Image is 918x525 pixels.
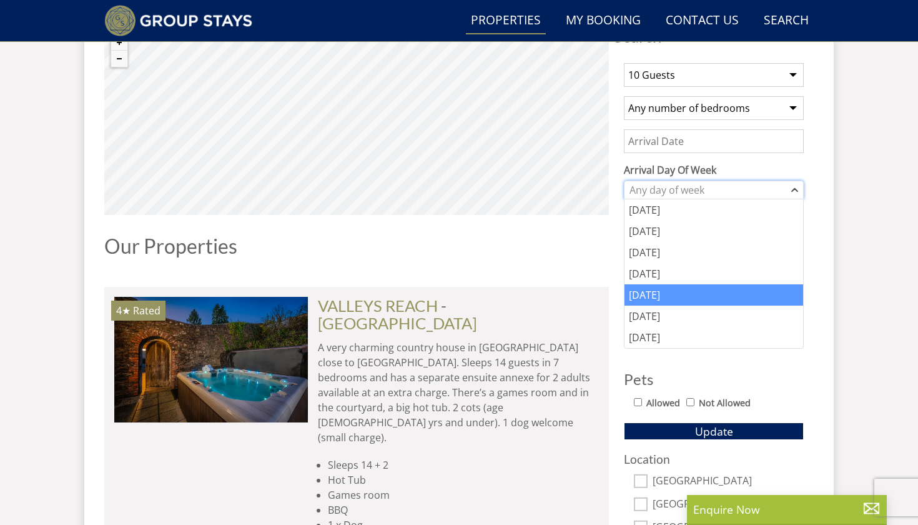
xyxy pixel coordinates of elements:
[111,51,127,67] button: Zoom out
[624,422,804,440] button: Update
[111,34,127,51] button: Zoom in
[318,296,438,315] a: VALLEYS REACH
[624,221,803,242] div: [DATE]
[318,296,477,332] span: -
[624,371,804,387] h3: Pets
[624,263,803,284] div: [DATE]
[699,396,751,410] label: Not Allowed
[561,7,646,35] a: My Booking
[328,502,599,517] li: BBQ
[695,424,733,439] span: Update
[624,199,803,221] div: [DATE]
[114,297,308,422] img: valleys_reach_somerset_accommodation_vacation_home_sleeps_12.original.jpg
[624,129,804,153] input: Arrival Date
[646,396,680,410] label: Allowed
[624,284,803,306] div: [DATE]
[653,475,804,489] label: [GEOGRAPHIC_DATA]
[328,487,599,502] li: Games room
[624,242,803,263] div: [DATE]
[318,314,477,332] a: [GEOGRAPHIC_DATA]
[614,27,814,45] span: Search
[624,181,804,199] div: Combobox
[116,304,131,317] span: VALLEYS REACH has a 4 star rating under the Quality in Tourism Scheme
[759,7,814,35] a: Search
[328,457,599,472] li: Sleeps 14 + 2
[626,183,788,197] div: Any day of week
[653,498,804,512] label: [GEOGRAPHIC_DATA]
[624,162,804,177] label: Arrival Day Of Week
[693,501,881,517] p: Enquire Now
[466,7,546,35] a: Properties
[133,304,160,317] span: Rated
[328,472,599,487] li: Hot Tub
[104,5,252,36] img: Group Stays
[104,27,609,215] canvas: Map
[114,297,308,422] a: 4★ Rated
[624,327,803,348] div: [DATE]
[661,7,744,35] a: Contact Us
[104,235,609,257] h1: Our Properties
[624,452,804,466] h3: Location
[318,340,599,445] p: A very charming country house in [GEOGRAPHIC_DATA] close to [GEOGRAPHIC_DATA]. Sleeps 14 guests i...
[624,306,803,327] div: [DATE]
